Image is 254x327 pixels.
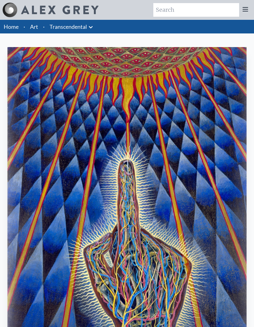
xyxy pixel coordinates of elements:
li: · [21,20,28,33]
a: Home [4,23,19,30]
li: · [41,20,47,33]
input: Search [153,3,239,17]
a: Transcendental [50,22,87,31]
a: Art [30,22,38,31]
